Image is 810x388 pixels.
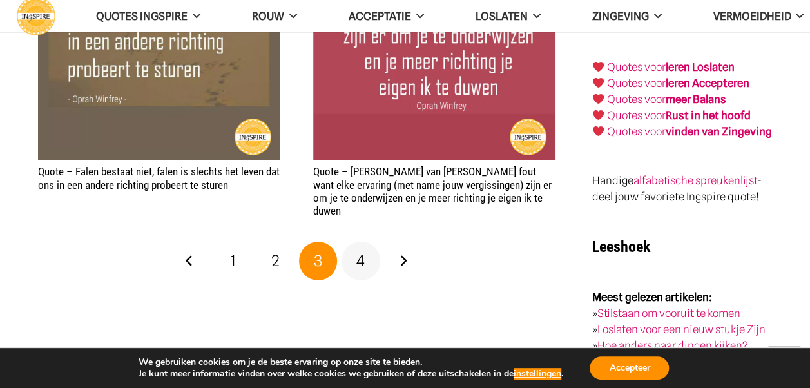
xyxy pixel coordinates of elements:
[256,242,294,280] a: Pagina 2
[38,165,280,191] a: Quote – Falen bestaat niet, falen is slechts het leven dat ons in een andere richting probeert te...
[313,165,552,217] a: Quote – [PERSON_NAME] van [PERSON_NAME] fout want elke ervaring (met name jouw vergissingen) zijn...
[590,356,669,380] button: Accepteer
[768,346,800,378] a: Terug naar top
[597,339,748,352] a: Hoe anders naar dingen kijken?
[349,10,411,23] span: Acceptatie
[666,109,751,122] strong: Rust in het hoofd
[271,251,280,270] span: 2
[633,174,757,187] a: alfabetische spreukenlijst
[713,10,791,23] span: VERMOEIDHEID
[213,242,252,280] a: Pagina 1
[592,291,712,304] strong: Meest gelezen artikelen:
[666,61,735,73] a: leren Loslaten
[607,109,751,122] a: Quotes voorRust in het hoofd
[666,77,749,90] a: leren Accepteren
[592,289,772,354] p: » » »
[593,110,604,121] img: ❤
[476,10,528,23] span: Loslaten
[597,323,766,336] a: Loslaten voor een nieuw stukje Zijn
[592,173,772,205] p: Handige - deel jouw favoriete Ingspire quote!
[592,10,648,23] span: Zingeving
[299,242,338,280] span: Pagina 3
[96,10,188,23] span: QUOTES INGSPIRE
[514,368,561,380] button: instellingen
[666,93,726,106] strong: meer Balans
[666,125,772,138] strong: vinden van Zingeving
[593,126,604,137] img: ❤
[139,368,563,380] p: Je kunt meer informatie vinden over welke cookies we gebruiken of deze uitschakelen in de .
[607,61,666,73] a: Quotes voor
[593,77,604,88] img: ❤
[607,77,666,90] a: Quotes voor
[593,93,604,104] img: ❤
[252,10,284,23] span: ROUW
[593,61,604,72] img: ❤
[607,125,772,138] a: Quotes voorvinden van Zingeving
[592,238,650,256] strong: Leeshoek
[342,242,380,280] a: Pagina 4
[356,251,365,270] span: 4
[607,93,726,106] a: Quotes voormeer Balans
[229,251,235,270] span: 1
[597,307,740,320] a: Stilstaan om vooruit te komen
[139,356,563,368] p: We gebruiken cookies om je de beste ervaring op onze site te bieden.
[314,251,322,270] span: 3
